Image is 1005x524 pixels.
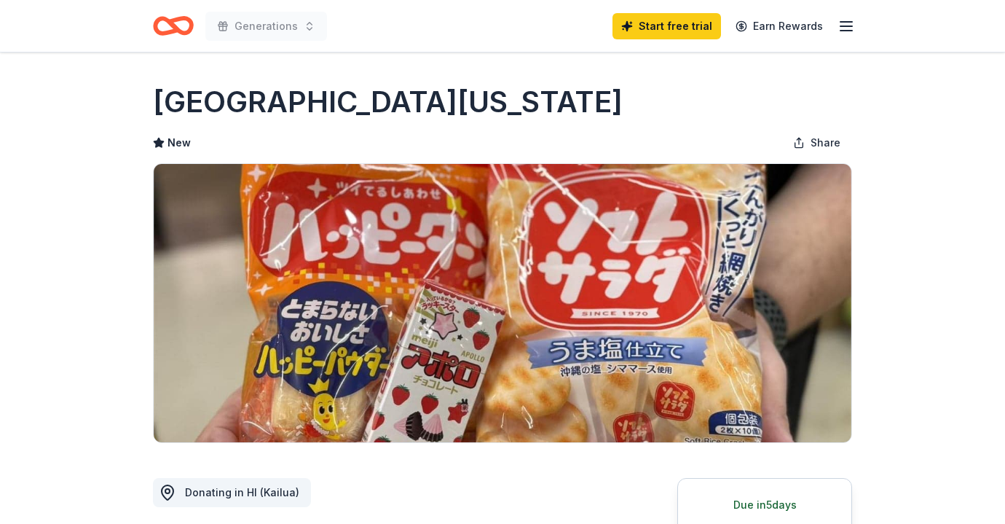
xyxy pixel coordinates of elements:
span: New [167,134,191,152]
a: Home [153,9,194,43]
span: Share [811,134,840,152]
span: Donating in HI (Kailua) [185,486,299,498]
button: Share [781,128,852,157]
a: Earn Rewards [727,13,832,39]
button: Generations [205,12,327,41]
div: Due in 5 days [695,496,834,514]
span: Generations [234,17,298,35]
a: Start free trial [612,13,721,39]
h1: [GEOGRAPHIC_DATA][US_STATE] [153,82,623,122]
img: Image for Tokyo Central Hawaii [154,164,851,442]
